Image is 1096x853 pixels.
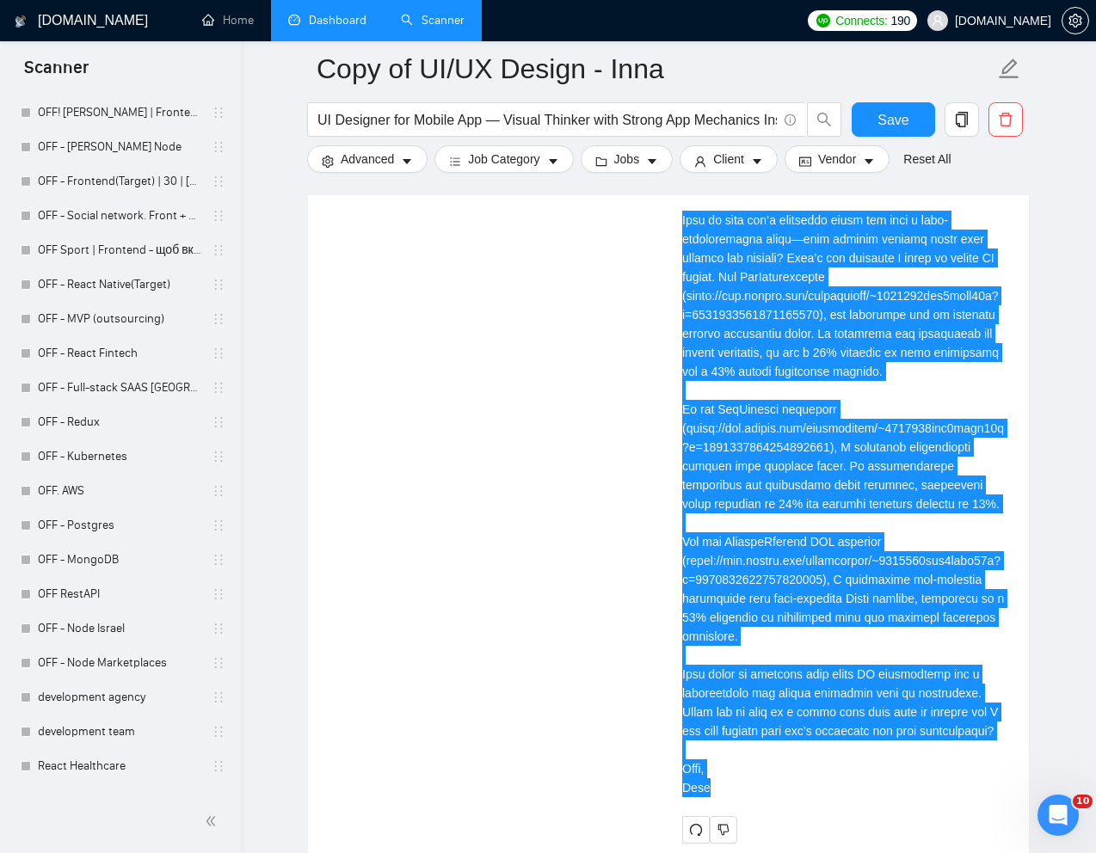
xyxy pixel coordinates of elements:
[852,102,935,137] button: Save
[808,112,840,127] span: search
[38,267,201,302] a: OFF - React Native(Target)
[401,13,465,28] a: searchScanner
[322,155,334,168] span: setting
[818,150,856,169] span: Vendor
[785,114,796,126] span: info-circle
[595,155,607,168] span: folder
[547,155,559,168] span: caret-down
[38,405,201,439] a: OFF - Redux
[317,109,777,131] input: Search Freelance Jobs...
[212,450,225,463] span: holder
[449,155,461,168] span: bars
[212,209,225,223] span: holder
[38,715,201,749] a: development team
[38,577,201,611] a: OFF RestAPI
[212,725,225,739] span: holder
[932,15,944,27] span: user
[434,145,573,173] button: barsJob Categorycaret-down
[835,11,887,30] span: Connects:
[1062,14,1088,28] span: setting
[38,336,201,371] a: OFF - React Fintech
[863,155,875,168] span: caret-down
[988,102,1023,137] button: delete
[38,646,201,680] a: OFF - Node Marketplaces
[989,112,1022,127] span: delete
[38,233,201,267] a: OFF Sport | Frontend - щоб включати - переро
[10,55,102,91] span: Scanner
[694,155,706,168] span: user
[799,155,811,168] span: idcard
[212,656,225,670] span: holder
[212,278,225,291] span: holder
[212,415,225,429] span: holder
[212,175,225,188] span: holder
[38,302,201,336] a: OFF - MVP (outsourcing)
[816,14,830,28] img: upwork-logo.png
[1062,14,1089,28] a: setting
[614,150,640,169] span: Jobs
[891,11,910,30] span: 190
[212,381,225,395] span: holder
[807,102,841,137] button: search
[945,112,978,127] span: copy
[212,759,225,773] span: holder
[38,371,201,405] a: OFF - Full-stack SAAS [GEOGRAPHIC_DATA]|[GEOGRAPHIC_DATA]
[38,508,201,543] a: OFF - Postgres
[38,95,201,130] a: OFF! [PERSON_NAME] | Frontend(Title)
[15,8,27,35] img: logo
[581,145,674,173] button: folderJobscaret-down
[710,816,737,844] button: dislike
[468,150,539,169] span: Job Category
[1038,795,1079,836] iframe: Intercom live chat
[683,823,709,837] span: redo
[212,553,225,567] span: holder
[212,622,225,635] span: holder
[680,145,778,173] button: userClientcaret-down
[1073,795,1093,808] span: 10
[212,312,225,326] span: holder
[212,690,225,704] span: holder
[38,543,201,577] a: OFF - MongoDB
[212,519,225,532] span: holder
[38,439,201,474] a: OFF - Kubernetes
[945,102,979,137] button: copy
[38,783,201,818] a: React Health
[877,109,908,131] span: Save
[717,823,730,837] span: dislike
[307,145,428,173] button: settingAdvancedcaret-down
[212,243,225,257] span: holder
[212,140,225,154] span: holder
[317,47,994,90] input: Scanner name...
[38,680,201,715] a: development agency
[751,155,763,168] span: caret-down
[998,58,1020,80] span: edit
[401,155,413,168] span: caret-down
[646,155,658,168] span: caret-down
[288,13,366,28] a: dashboardDashboard
[38,611,201,646] a: OFF - Node Israel
[212,347,225,360] span: holder
[682,154,1008,797] div: Remember that the client will see only the first two lines of your cover letter.
[785,145,890,173] button: idcardVendorcaret-down
[212,587,225,601] span: holder
[205,813,222,830] span: double-left
[1062,7,1089,34] button: setting
[38,474,201,508] a: OFF. AWS
[202,13,254,28] a: homeHome
[713,150,744,169] span: Client
[903,150,951,169] a: Reset All
[38,130,201,164] a: OFF - [PERSON_NAME] Node
[341,150,394,169] span: Advanced
[682,816,710,844] button: redo
[38,749,201,783] a: React Healthcare
[38,199,201,233] a: OFF - Social network. Front + Mobile
[212,484,225,498] span: holder
[38,164,201,199] a: OFF - Frontend(Target) | 30 | [PERSON_NAME]
[212,106,225,120] span: holder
